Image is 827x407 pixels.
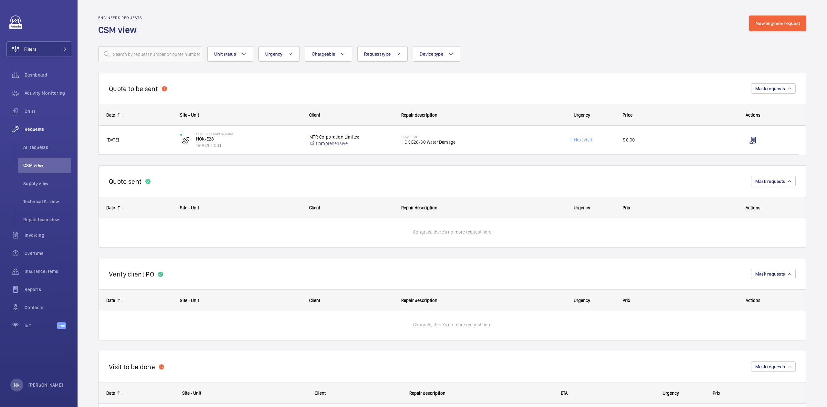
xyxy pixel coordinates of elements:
p: 1600761-031 [196,142,301,149]
span: Chargeable [312,51,335,57]
span: Mask requests [755,86,785,91]
p: HOK-E28 [196,136,301,142]
p: [PERSON_NAME] [28,382,63,388]
span: CSM view [23,162,71,169]
button: Mask requests [751,176,796,186]
h2: Quote to be sent [109,85,158,93]
span: Urgency [574,298,590,303]
span: Units [25,108,71,114]
span: Repair description [401,205,437,210]
span: HOK E28-30 Water Damage [402,139,541,145]
span: Repair description [401,298,437,303]
span: Repair description [401,112,437,118]
span: Next visit [573,137,592,142]
p: MTR Corporation Limited [309,134,393,140]
span: IoT [25,322,57,329]
span: Price [623,112,633,118]
button: Mask requests [751,361,796,372]
span: ETA [561,391,568,396]
span: Insurance items [25,268,71,275]
span: Activity Monitoring [25,90,71,96]
input: Search by request number or quote number [98,46,202,62]
span: Site - Unit [180,205,199,210]
span: Actions [746,205,760,210]
h2: Visit to be done [109,363,155,371]
div: Date [106,205,115,210]
span: Dashboard [25,72,71,78]
h2: Verify client PO [109,270,154,278]
span: Requests [25,126,71,132]
span: Urgency [265,51,283,57]
span: Prix [713,391,720,396]
span: Filters [24,46,37,52]
div: Date [106,112,115,118]
a: Comprehensive [309,140,393,147]
span: Mask requests [755,271,785,277]
span: Urgency [574,205,590,210]
span: Urgency [574,112,590,118]
span: Prix [623,205,630,210]
span: Request type [364,51,391,57]
button: Unit status [207,46,253,62]
span: [DATE] [107,137,119,142]
div: 6 [159,364,164,370]
span: Contacts [25,304,71,311]
span: Invoicing [25,232,71,238]
div: Press SPACE to select this row. [99,126,799,155]
h1: CSM view [98,24,142,36]
span: Client [309,205,320,210]
span: Prix [623,298,630,303]
span: Overtime [25,250,71,256]
span: Supply view [23,180,71,187]
span: Repair team view [23,216,71,223]
h2: Quote sent [109,177,141,185]
img: escalator.svg [182,136,190,144]
button: Device type [413,46,460,62]
span: Unit status [214,51,236,57]
span: Beta [57,322,66,329]
span: Urgency [663,391,679,396]
span: Mask requests [755,179,785,184]
h2: R25-10098 [402,135,541,139]
button: Mask requests [751,269,796,279]
span: Site - Unit [180,298,199,303]
div: 1 [162,86,167,91]
p: HOK - [GEOGRAPHIC_DATA] [196,132,301,136]
span: Site - Unit [180,112,199,118]
span: Client [309,298,320,303]
span: $ 0.00 [623,136,707,144]
span: Site - Unit [182,391,201,396]
span: Client [315,391,326,396]
button: Urgency [258,46,300,62]
span: Mask requests [755,364,785,369]
span: Client [309,112,320,118]
span: Technical S. view [23,198,71,205]
span: Repair description [409,391,445,396]
span: All requests [23,144,71,151]
span: Actions [746,298,760,303]
h2: Engineers requests [98,16,142,20]
button: New engineer request [749,16,806,31]
p: NK [14,382,19,388]
button: Filters [6,41,71,57]
span: Actions [746,112,760,118]
button: Chargeable [305,46,352,62]
div: Date [106,298,115,303]
button: Mask requests [751,83,796,94]
span: Reports [25,286,71,293]
button: Request type [357,46,408,62]
div: Date [106,391,115,396]
span: Device type [420,51,443,57]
